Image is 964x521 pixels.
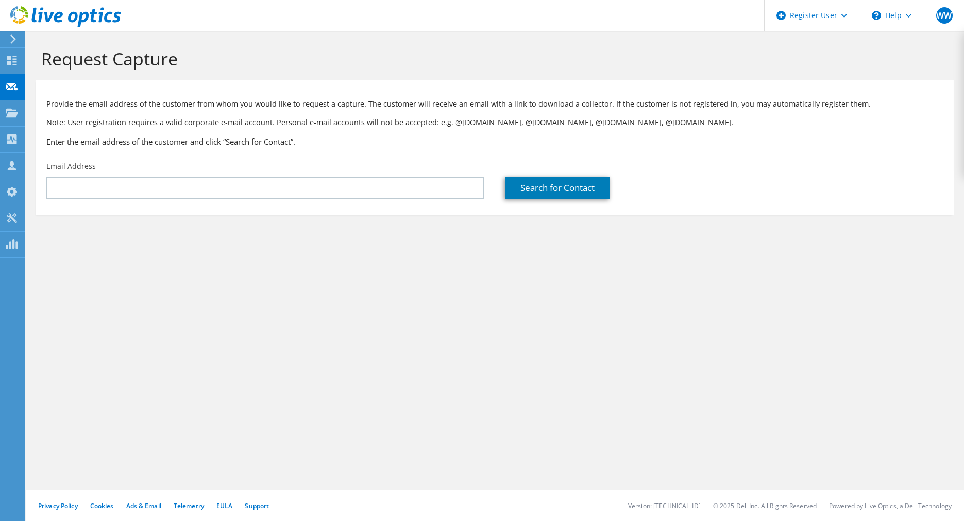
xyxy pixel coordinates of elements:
[216,501,232,510] a: EULA
[628,501,701,510] li: Version: [TECHNICAL_ID]
[126,501,161,510] a: Ads & Email
[505,177,610,199] a: Search for Contact
[46,161,96,171] label: Email Address
[936,7,953,24] span: WW
[713,501,817,510] li: © 2025 Dell Inc. All Rights Reserved
[245,501,269,510] a: Support
[38,501,78,510] a: Privacy Policy
[872,11,881,20] svg: \n
[829,501,952,510] li: Powered by Live Optics, a Dell Technology
[90,501,114,510] a: Cookies
[46,117,943,128] p: Note: User registration requires a valid corporate e-mail account. Personal e-mail accounts will ...
[46,98,943,110] p: Provide the email address of the customer from whom you would like to request a capture. The cust...
[41,48,943,70] h1: Request Capture
[46,136,943,147] h3: Enter the email address of the customer and click “Search for Contact”.
[174,501,204,510] a: Telemetry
